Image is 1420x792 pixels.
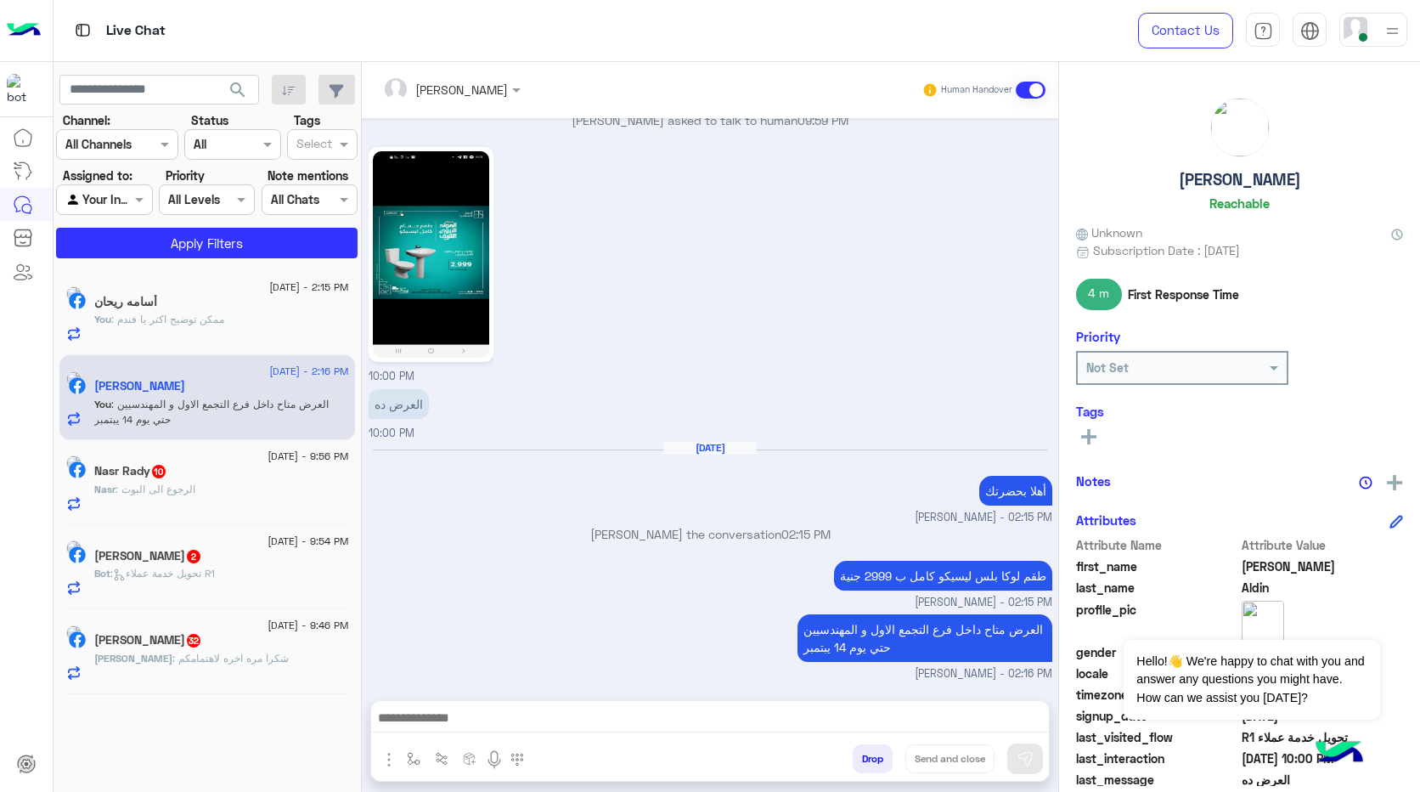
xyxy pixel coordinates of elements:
[1076,473,1111,489] h6: Notes
[66,625,82,641] img: picture
[369,427,414,439] span: 10:00 PM
[1344,17,1367,41] img: userImage
[66,455,82,471] img: picture
[1242,579,1404,597] span: Aldin
[1076,601,1238,640] span: profile_pic
[94,652,172,665] span: [PERSON_NAME]
[456,744,484,772] button: create order
[463,752,476,766] img: create order
[373,151,489,358] img: 541979170_2182244602249920_8454552572197305991_n.jpg
[72,20,93,41] img: tab
[663,442,757,454] h6: [DATE]
[1076,512,1136,528] h6: Attributes
[269,280,348,295] span: [DATE] - 2:15 PM
[1242,771,1404,789] span: العرض ده
[1076,728,1238,746] span: last_visited_flow
[369,370,414,382] span: 10:00 PM
[1128,286,1239,303] span: First Response Time
[94,483,116,495] span: Nasr
[172,652,289,665] span: شكرا مره اخره لاهتمامكم
[834,561,1052,591] p: 12/9/2025, 2:15 PM
[69,461,86,478] img: Facebook
[979,476,1052,506] p: 12/9/2025, 2:15 PM
[1211,99,1269,156] img: picture
[1138,13,1233,48] a: Contact Us
[94,313,111,325] span: You
[66,371,82,387] img: picture
[1076,404,1403,419] h6: Tags
[217,75,259,111] button: search
[152,465,166,478] span: 10
[63,111,110,129] label: Channel:
[228,80,248,100] span: search
[1242,601,1284,643] img: picture
[1179,170,1301,190] h5: [PERSON_NAME]
[510,753,524,767] img: make a call
[1076,329,1120,344] h6: Priority
[110,567,215,580] span: : تحويل خدمة عملاء R1
[268,449,348,464] span: [DATE] - 9:56 PM
[69,377,86,394] img: Facebook
[1242,750,1404,767] span: 2025-09-11T19:00:25.807Z
[369,525,1052,543] p: [PERSON_NAME] the conversation
[941,83,1012,97] small: Human Handover
[94,379,185,393] h5: Saif Aldin
[1076,707,1238,725] span: signup_date
[187,550,200,563] span: 2
[407,752,420,766] img: select flow
[269,364,348,379] span: [DATE] - 2:16 PM
[1310,724,1369,784] img: hulul-logo.png
[268,534,348,549] span: [DATE] - 9:54 PM
[1076,665,1238,682] span: locale
[1382,20,1403,42] img: profile
[1242,557,1404,575] span: Saif
[1076,771,1238,789] span: last_message
[7,13,41,48] img: Logo
[484,750,504,770] img: send voice note
[94,549,202,563] h5: Mohammed Hamdy
[797,614,1052,662] p: 12/9/2025, 2:16 PM
[69,631,86,648] img: Facebook
[1359,476,1372,489] img: notes
[1076,686,1238,704] span: timezone
[1124,640,1379,720] span: Hello!👋 We're happy to chat with you and answer any questions you might have. How can we assist y...
[268,167,348,184] label: Note mentions
[915,666,1052,682] span: [PERSON_NAME] - 02:16 PM
[1076,557,1238,575] span: first_name
[63,167,132,184] label: Assigned to:
[1076,643,1238,661] span: gender
[435,752,448,766] img: Trigger scenario
[369,389,429,419] p: 11/9/2025, 10:00 PM
[187,634,200,648] span: 32
[428,744,456,772] button: Trigger scenario
[1076,223,1142,241] span: Unknown
[1300,21,1320,41] img: tab
[94,398,111,410] span: You
[94,464,167,478] h5: Nasr Rady
[66,540,82,556] img: picture
[69,546,86,563] img: Facebook
[268,618,348,633] span: [DATE] - 9:46 PM
[797,113,848,127] span: 09:59 PM
[1093,241,1240,259] span: Subscription Date : [DATE]
[1076,536,1238,554] span: Attribute Name
[369,111,1052,129] p: [PERSON_NAME] asked to talk to human
[781,527,831,541] span: 02:15 PM
[94,633,202,648] h5: George Fikry
[94,398,329,426] span: العرض متاح داخل فرع التجمع الاول و المهندسيين حتي يوم 14 يبتمبر
[1246,13,1280,48] a: tab
[1209,195,1270,211] h6: Reachable
[116,483,195,495] span: الرجوع الى البوت
[94,295,157,309] h5: أسامه ريحان
[1254,21,1273,41] img: tab
[915,510,1052,526] span: [PERSON_NAME] - 02:15 PM
[1017,750,1034,767] img: send message
[56,228,358,258] button: Apply Filters
[1242,536,1404,554] span: Attribute Value
[400,744,428,772] button: select flow
[1387,475,1402,490] img: add
[853,744,893,773] button: Drop
[66,286,82,302] img: picture
[915,595,1052,611] span: [PERSON_NAME] - 02:15 PM
[7,74,37,105] img: 322208621163248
